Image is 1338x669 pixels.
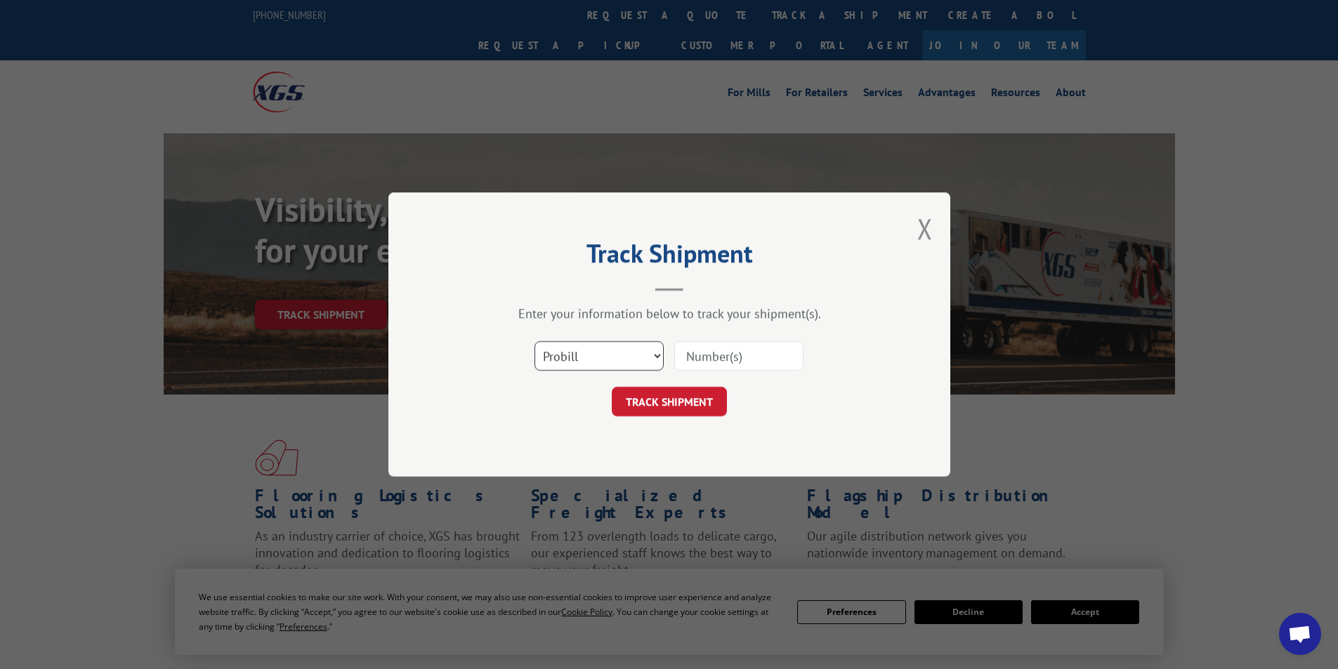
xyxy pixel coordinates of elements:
div: Enter your information below to track your shipment(s). [459,305,880,322]
button: Close modal [917,210,933,247]
a: Open chat [1279,613,1321,655]
button: TRACK SHIPMENT [612,387,727,416]
h2: Track Shipment [459,244,880,270]
input: Number(s) [674,341,804,371]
